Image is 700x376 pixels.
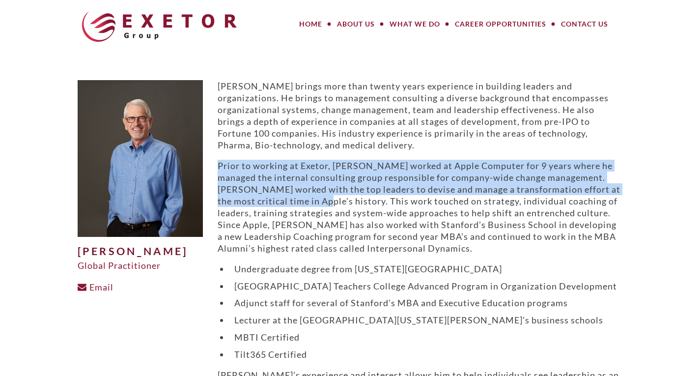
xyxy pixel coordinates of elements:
[229,280,623,292] li: [GEOGRAPHIC_DATA] Teachers College Advanced Program in Organization Development
[229,331,623,343] li: MBTI Certified
[229,263,623,275] li: Undergraduate degree from [US_STATE][GEOGRAPHIC_DATA]
[218,80,623,151] p: [PERSON_NAME] brings more than twenty years experience in building leaders and organizations. He ...
[330,14,382,34] a: About Us
[82,11,237,42] img: The Exetor Group
[78,260,203,271] div: Global Practitioner
[382,14,448,34] a: What We Do
[218,160,623,254] p: Prior to working at Exetor, [PERSON_NAME] worked at Apple Computer for 9 years where he managed t...
[229,348,623,360] li: Tilt365 Certified
[229,314,623,326] li: Lecturer at the [GEOGRAPHIC_DATA][US_STATE][PERSON_NAME]’s business schools
[229,297,623,309] li: Adjunct staff for several of Stanford’s MBA and Executive Education programs
[78,282,113,292] a: Email
[554,14,616,34] a: Contact Us
[292,14,330,34] a: Home
[78,246,203,258] h1: [PERSON_NAME]
[448,14,554,34] a: Career Opportunities
[78,80,203,237] img: George-Clark-1-500x625.jpg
